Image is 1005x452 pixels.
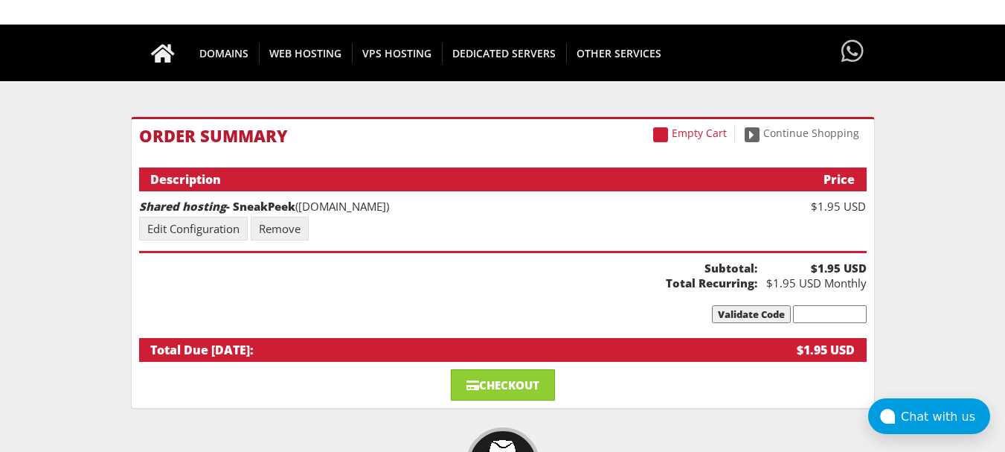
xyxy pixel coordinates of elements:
[442,25,567,81] a: DEDICATED SERVERS
[646,124,735,141] a: Empty Cart
[442,43,567,63] span: DEDICATED SERVERS
[901,410,990,424] div: Chat with us
[251,217,309,241] a: Remove
[566,43,672,63] span: OTHER SERVICES
[352,43,443,63] span: VPS HOSTING
[737,124,867,141] a: Continue Shopping
[838,25,867,80] a: Have questions?
[189,43,260,63] span: DOMAINS
[352,25,443,81] a: VPS HOSTING
[139,199,295,214] strong: - SneakPeek
[749,171,855,188] div: Price
[749,342,855,358] div: $1.95 USD
[712,305,791,323] input: Validate Code
[139,199,757,214] div: ([DOMAIN_NAME])
[139,217,248,241] a: Edit Configuration
[136,25,190,81] a: Go to homepage
[566,25,672,81] a: OTHER SERVICES
[259,25,353,81] a: WEB HOSTING
[757,261,867,290] div: $1.95 USD Monthly
[451,369,555,401] a: Checkout
[189,25,260,81] a: DOMAINS
[757,261,867,276] b: $1.95 USD
[757,199,867,214] div: $1.95 USD
[150,171,750,188] div: Description
[139,261,757,276] b: Subtotal:
[139,127,867,144] h1: Order Summary
[139,276,757,290] b: Total Recurring:
[868,398,990,434] button: Chat with us
[139,199,226,214] em: Shared hosting
[150,342,750,358] div: Total Due [DATE]:
[259,43,353,63] span: WEB HOSTING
